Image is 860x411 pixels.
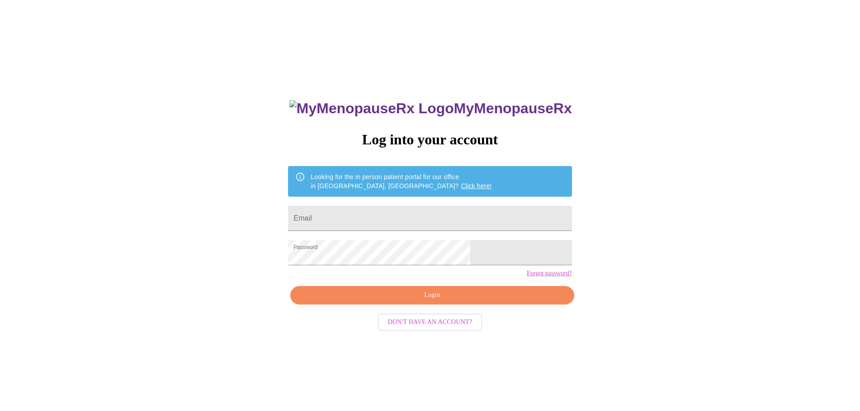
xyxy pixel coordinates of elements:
h3: Log into your account [288,131,572,148]
a: Forgot password? [527,270,572,277]
button: Login [290,286,574,305]
img: MyMenopauseRx Logo [289,100,454,117]
span: Don't have an account? [388,317,472,328]
a: Click here! [461,182,492,189]
a: Don't have an account? [376,318,484,325]
button: Don't have an account? [378,314,482,331]
span: Login [301,290,563,301]
h3: MyMenopauseRx [289,100,572,117]
div: Looking for the in person patient portal for our office in [GEOGRAPHIC_DATA], [GEOGRAPHIC_DATA]? [311,169,492,194]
